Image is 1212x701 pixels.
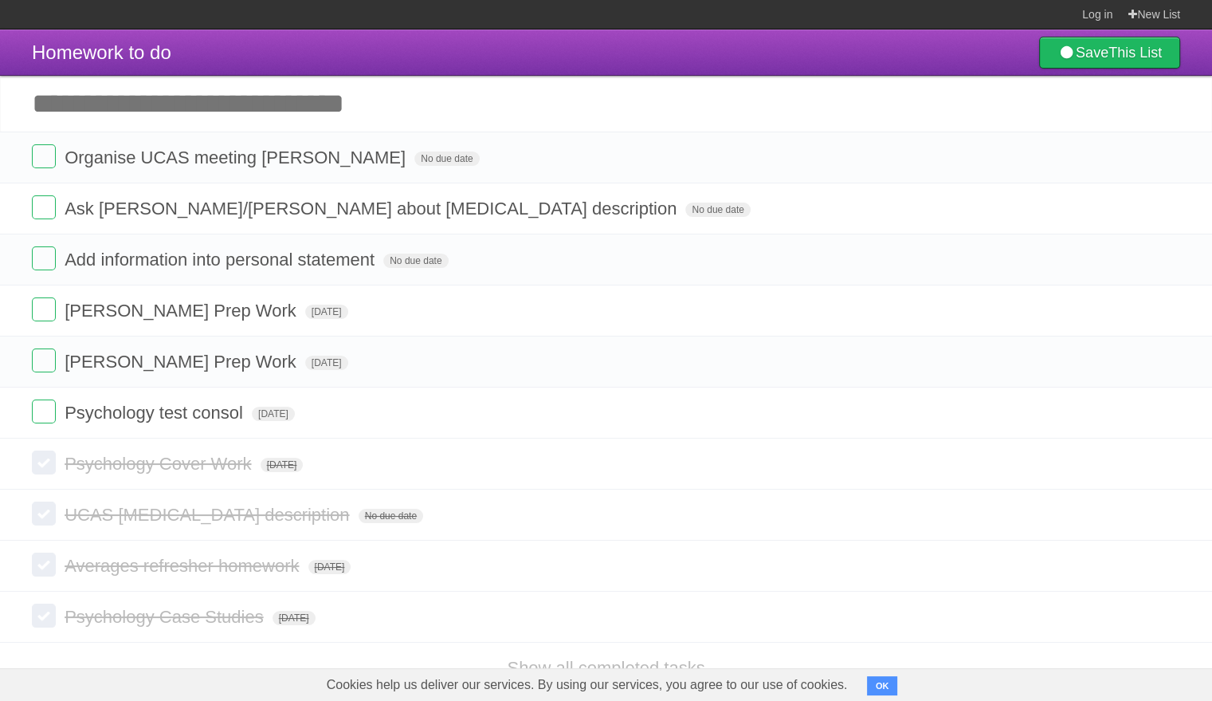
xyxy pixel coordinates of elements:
[65,199,681,219] span: Ask [PERSON_NAME]/[PERSON_NAME] about [MEDICAL_DATA] description
[308,560,351,574] span: [DATE]
[65,301,300,321] span: [PERSON_NAME] Prep Work
[383,254,448,268] span: No due date
[65,352,300,372] span: [PERSON_NAME] Prep Work
[65,148,410,167] span: Organise UCAS meeting [PERSON_NAME]
[359,509,423,523] span: No due date
[305,356,348,370] span: [DATE]
[867,676,898,695] button: OK
[252,407,295,421] span: [DATE]
[32,553,56,577] label: Done
[65,556,303,576] span: Averages refresher homework
[32,604,56,628] label: Done
[32,144,56,168] label: Done
[65,250,379,270] span: Add information into personal statement
[32,502,56,526] label: Done
[507,658,704,678] a: Show all completed tasks
[32,451,56,475] label: Done
[32,195,56,219] label: Done
[32,349,56,372] label: Done
[32,400,56,423] label: Done
[65,403,247,423] span: Psychology test consol
[65,505,353,525] span: UCAS [MEDICAL_DATA] description
[1039,37,1180,69] a: SaveThis List
[311,669,864,701] span: Cookies help us deliver our services. By using our services, you agree to our use of cookies.
[32,297,56,321] label: Done
[305,305,348,319] span: [DATE]
[261,458,304,472] span: [DATE]
[65,454,255,474] span: Psychology Cover Work
[1108,45,1162,61] b: This List
[32,41,171,63] span: Homework to do
[414,152,479,166] span: No due date
[32,246,56,270] label: Done
[685,203,750,217] span: No due date
[273,611,316,625] span: [DATE]
[65,607,267,627] span: Psychology Case Studies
